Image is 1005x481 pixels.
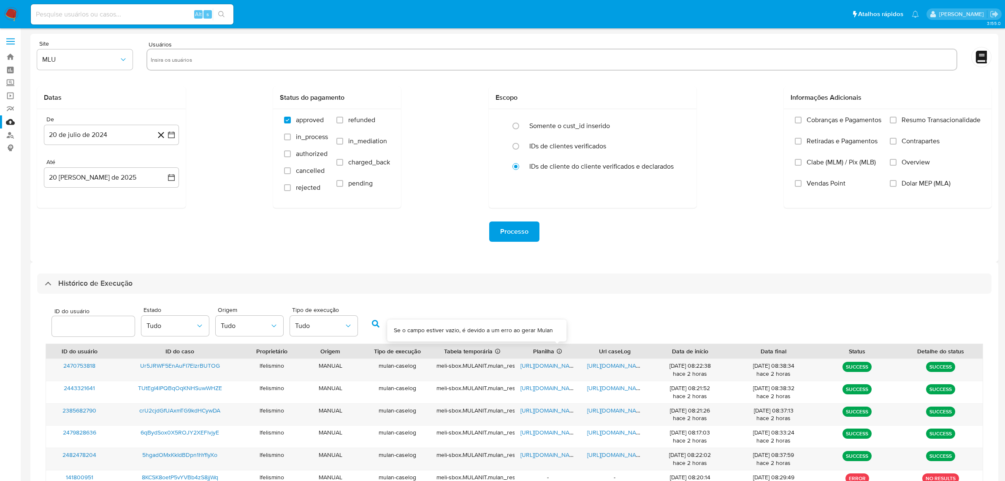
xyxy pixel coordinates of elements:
a: Sair [990,10,999,19]
span: s [206,10,209,18]
p: laisa.felismino@mercadolivre.com [939,10,987,18]
span: Atalhos rápidos [858,10,903,19]
span: Alt [195,10,202,18]
div: Se o campo estiver vazio, é devido a um erro ao gerar Mulan [394,326,553,335]
a: Notificações [912,11,919,18]
button: search-icon [213,8,230,20]
input: Pesquise usuários ou casos... [31,9,233,20]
